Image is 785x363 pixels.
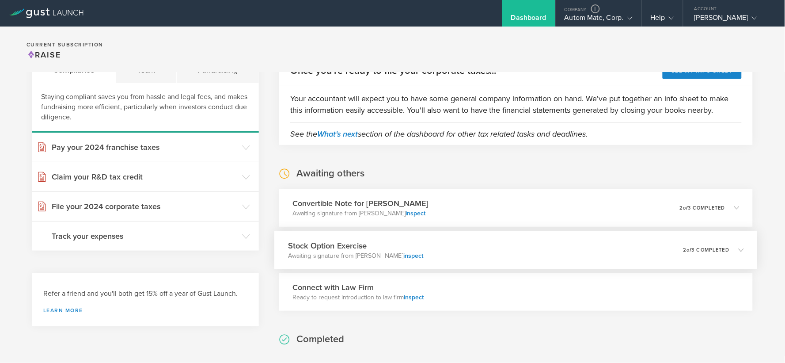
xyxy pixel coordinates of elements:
[292,198,428,209] h3: Convertible Note for [PERSON_NAME]
[27,50,61,60] span: Raise
[290,93,742,116] p: Your accountant will expect you to have some general company information on hand. We've put toget...
[296,167,364,180] h2: Awaiting others
[32,83,259,133] div: Staying compliant saves you from hassle and legal fees, and makes fundraising more efficient, par...
[292,293,424,302] p: Ready to request introduction to law firm
[683,205,688,211] em: of
[292,209,428,218] p: Awaiting signature from [PERSON_NAME]
[741,321,785,363] iframe: Chat Widget
[292,282,424,293] h3: Connect with Law Firm
[317,129,358,139] a: What's next
[290,129,588,139] em: See the section of the dashboard for other tax related tasks and deadlines.
[406,210,425,217] a: inspect
[694,13,770,27] div: [PERSON_NAME]
[27,42,103,47] h2: Current Subscription
[511,13,546,27] div: Dashboard
[683,247,729,252] p: 2 3 completed
[52,141,238,153] h3: Pay your 2024 franchise taxes
[52,230,238,242] h3: Track your expenses
[43,289,248,299] h3: Refer a friend and you'll both get 15% off a year of Gust Launch.
[565,13,633,27] div: Autom Mate, Corp.
[680,206,725,210] p: 2 3 completed
[651,13,674,27] div: Help
[687,247,692,252] em: of
[296,333,344,346] h2: Completed
[52,171,238,183] h3: Claim your R&D tax credit
[404,294,424,301] a: inspect
[288,251,424,260] p: Awaiting signature from [PERSON_NAME]
[52,201,238,212] h3: File your 2024 corporate taxes
[279,355,363,363] a: Download all documents (ZIP)
[288,240,424,252] h3: Stock Option Exercise
[43,308,248,313] a: Learn more
[403,252,424,259] a: inspect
